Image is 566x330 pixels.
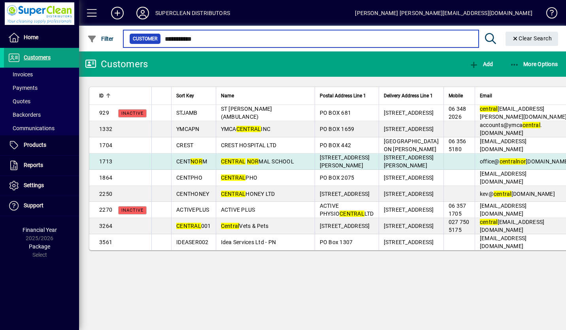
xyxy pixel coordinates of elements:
span: CENTHONEY [176,191,209,197]
span: ID [99,91,104,100]
span: 06 356 5180 [449,138,466,152]
em: CENTRAL [340,211,364,217]
span: HONEY LTD [221,191,275,197]
span: PO BOX 681 [320,110,351,116]
span: 1713 [99,158,112,165]
span: 1704 [99,142,112,148]
span: IDEASER002 [176,239,209,245]
span: [STREET_ADDRESS] [384,174,434,181]
span: 3264 [99,223,112,229]
span: [EMAIL_ADDRESS][DOMAIN_NAME] [480,138,527,152]
em: central [494,191,511,197]
span: [STREET_ADDRESS] [384,223,434,229]
span: Backorders [8,112,41,118]
a: Reports [4,156,79,175]
a: Support [4,196,79,216]
em: NOR [247,158,259,165]
span: Support [24,202,43,209]
a: Quotes [4,95,79,108]
span: ACTIVEPLUS [176,207,209,213]
span: PO Box 1307 [320,239,353,245]
span: [STREET_ADDRESS] [320,223,370,229]
span: More Options [510,61,558,67]
span: [STREET_ADDRESS] [384,239,434,245]
span: [EMAIL_ADDRESS][DOMAIN_NAME] [480,203,527,217]
span: CENTPHO [176,174,202,181]
span: [STREET_ADDRESS] [384,126,434,132]
span: Delivery Address Line 1 [384,91,433,100]
a: Home [4,28,79,47]
span: [EMAIL_ADDRESS][DOMAIN_NAME] [480,171,527,185]
span: 1332 [99,126,112,132]
span: STJAMB [176,110,198,116]
button: More Options [508,57,560,71]
span: 1864 [99,174,112,181]
button: Profile [130,6,155,20]
span: [EMAIL_ADDRESS][DOMAIN_NAME] [480,235,527,249]
span: Sort Key [176,91,194,100]
span: CREST [176,142,193,148]
span: [EMAIL_ADDRESS][DOMAIN_NAME] [480,219,545,233]
span: [STREET_ADDRESS][PERSON_NAME] [384,154,434,169]
span: Settings [24,182,44,188]
em: central [500,158,517,165]
span: ST [PERSON_NAME] (AMBULANCE) [221,106,272,120]
span: [STREET_ADDRESS] [384,110,434,116]
div: Mobile [449,91,470,100]
button: Clear [506,32,558,46]
em: CENTRAL [221,191,246,197]
span: 027 750 5175 [449,219,470,233]
span: [GEOGRAPHIC_DATA] ON [PERSON_NAME] [384,138,439,152]
a: Payments [4,81,79,95]
em: central [480,219,498,225]
span: 06 357 1705 [449,203,466,217]
em: NOR [191,158,202,165]
a: Invoices [4,68,79,81]
span: Financial Year [23,227,57,233]
span: Idea Services Ltd - PN [221,239,276,245]
span: YMCAPN [176,126,200,132]
span: 001 [176,223,211,229]
a: Products [4,135,79,155]
span: Filter [87,36,114,42]
em: CENTRAL [221,174,246,181]
span: Vets & Pets [221,223,269,229]
span: 2250 [99,191,112,197]
span: Customer [133,35,157,43]
em: nor [517,158,526,165]
span: Home [24,34,38,40]
a: Communications [4,121,79,135]
div: Customers [85,58,148,70]
span: 2270 [99,207,112,213]
span: Name [221,91,234,100]
span: 929 [99,110,109,116]
span: PHO [221,174,258,181]
span: Quotes [8,98,30,104]
em: Central [221,223,240,229]
span: Mobile [449,91,463,100]
span: ACTIVE PLUS [221,207,255,213]
a: Knowledge Base [540,2,556,27]
span: kev@ [DOMAIN_NAME] [480,191,555,197]
span: CENT M [176,158,207,165]
span: YMCA INC [221,126,271,132]
span: MAL SCHOOL [221,158,294,165]
span: Communications [8,125,55,131]
span: 06 348 2026 [449,106,466,120]
button: Filter [85,32,116,46]
span: Products [24,142,46,148]
span: [STREET_ADDRESS] [384,207,434,213]
span: Invoices [8,71,33,78]
span: Postal Address Line 1 [320,91,366,100]
span: Inactive [121,208,143,213]
div: Name [221,91,310,100]
span: Inactive [121,111,143,116]
span: [STREET_ADDRESS] [320,191,370,197]
div: ID [99,91,147,100]
em: CENTRAL [221,158,246,165]
span: Payments [8,85,38,91]
span: [STREET_ADDRESS] [384,191,434,197]
span: CREST HOSPITAL LTD [221,142,277,148]
span: Email [480,91,492,100]
span: Clear Search [512,35,552,42]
